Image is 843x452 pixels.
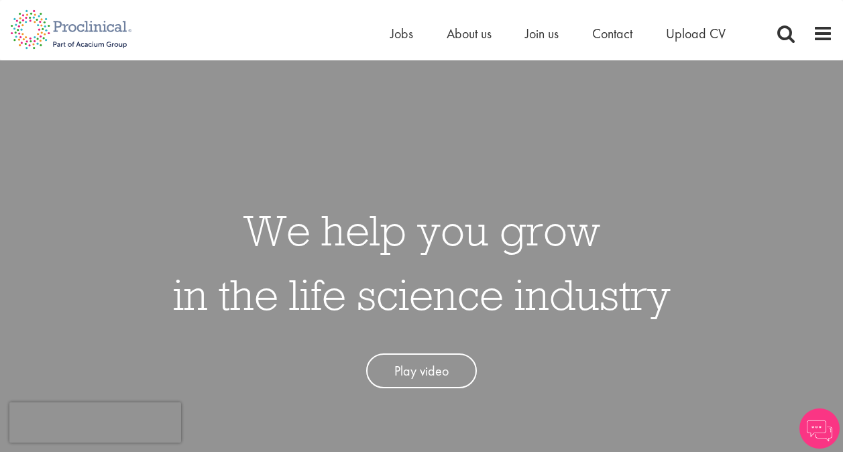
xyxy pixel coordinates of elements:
a: Join us [525,25,559,42]
a: Upload CV [666,25,726,42]
a: Jobs [390,25,413,42]
a: Play video [366,353,477,389]
a: Contact [592,25,632,42]
img: Chatbot [799,408,840,449]
h1: We help you grow in the life science industry [173,198,671,327]
a: About us [447,25,492,42]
